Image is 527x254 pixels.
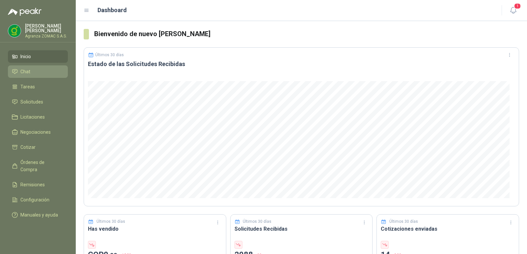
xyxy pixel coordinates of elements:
a: Inicio [8,50,68,63]
span: Cotizar [20,144,36,151]
h3: Bienvenido de nuevo [PERSON_NAME] [94,29,519,39]
a: Remisiones [8,178,68,191]
p: Últimos 30 días [95,53,124,57]
p: Últimos 30 días [243,219,271,225]
span: Licitaciones [20,113,45,121]
p: Últimos 30 días [389,219,418,225]
p: Agranza ZOMAC S.A.S. [25,34,68,38]
a: Manuales y ayuda [8,209,68,221]
span: Tareas [20,83,35,90]
h3: Estado de las Solicitudes Recibidas [88,60,515,68]
a: Configuración [8,194,68,206]
h3: Solicitudes Recibidas [235,225,369,233]
a: Órdenes de Compra [8,156,68,176]
span: Remisiones [20,181,45,188]
a: Licitaciones [8,111,68,123]
a: Chat [8,65,68,78]
span: Órdenes de Compra [20,159,62,173]
span: Chat [20,68,30,75]
p: [PERSON_NAME] [PERSON_NAME] [25,24,68,33]
button: 1 [507,5,519,16]
span: Negociaciones [20,128,51,136]
a: Tareas [8,81,68,93]
h3: Cotizaciones enviadas [381,225,515,233]
a: Cotizar [8,141,68,153]
h3: Has vendido [88,225,222,233]
span: Solicitudes [20,98,43,105]
img: Logo peakr [8,8,42,16]
span: Configuración [20,196,49,203]
p: Últimos 30 días [97,219,125,225]
span: Manuales y ayuda [20,211,58,219]
span: 1 [514,3,521,9]
a: Solicitudes [8,96,68,108]
img: Company Logo [8,25,21,37]
a: Negociaciones [8,126,68,138]
span: Inicio [20,53,31,60]
h1: Dashboard [97,6,127,15]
